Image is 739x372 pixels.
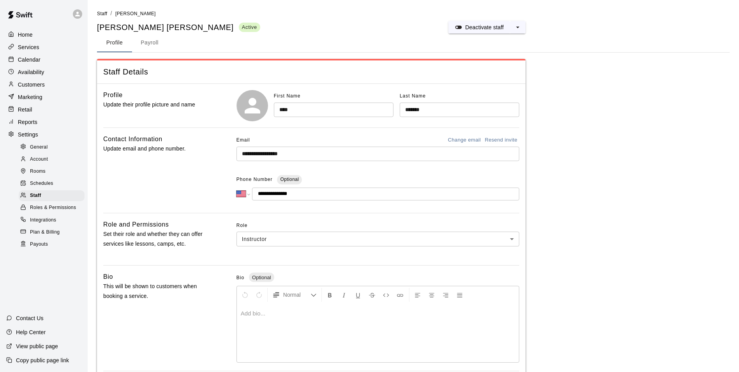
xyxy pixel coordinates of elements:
span: General [30,143,48,151]
p: Help Center [16,328,46,336]
p: Settings [18,131,38,138]
p: Deactivate staff [465,23,504,31]
button: Left Align [411,288,424,302]
a: Plan & Billing [19,226,88,238]
button: Justify Align [453,288,466,302]
p: Retail [18,106,32,113]
span: Schedules [30,180,53,188]
span: Roles & Permissions [30,204,76,212]
span: Role [236,220,519,232]
button: Undo [238,288,252,302]
span: Staff [97,11,107,16]
span: Bio [236,275,244,280]
a: Staff [97,10,107,16]
span: Payouts [30,241,48,248]
span: First Name [274,93,301,99]
p: Calendar [18,56,41,64]
p: Reports [18,118,37,126]
p: Home [18,31,33,39]
a: Integrations [19,214,88,226]
span: Email [236,134,250,147]
h6: Contact Information [103,134,162,144]
p: View public page [16,342,58,350]
span: Staff Details [103,67,519,77]
p: Update email and phone number. [103,144,212,154]
button: Insert Link [393,288,407,302]
span: Normal [283,291,310,299]
a: Schedules [19,178,88,190]
div: Payouts [19,239,85,250]
button: Format Underline [351,288,365,302]
p: This will be shown to customers when booking a service. [103,282,212,301]
a: Retail [6,104,81,115]
div: Integrations [19,215,85,226]
a: Services [6,41,81,53]
button: Redo [252,288,266,302]
p: Contact Us [16,314,44,322]
button: Formatting Options [269,288,320,302]
div: Schedules [19,178,85,189]
nav: breadcrumb [97,9,730,18]
a: Availability [6,66,81,78]
a: General [19,141,88,153]
div: Plan & Billing [19,227,85,238]
a: Home [6,29,81,41]
span: Optional [280,177,299,182]
div: staff form tabs [97,34,730,52]
a: Calendar [6,54,81,66]
div: split button [448,21,526,34]
button: Insert Code [379,288,393,302]
span: Staff [30,192,41,200]
button: Change email [446,134,483,146]
p: Availability [18,68,44,76]
span: Optional [249,275,274,280]
a: Customers [6,79,81,90]
span: Active [239,24,260,30]
a: Settings [6,129,81,140]
p: Copy public page link [16,356,69,364]
a: Rooms [19,166,88,178]
p: Update their profile picture and name [103,100,212,110]
span: [PERSON_NAME] [115,11,156,16]
a: Roles & Permissions [19,202,88,214]
p: Set their role and whether they can offer services like lessons, camps, etc. [103,229,212,249]
div: General [19,142,85,153]
span: Integrations [30,216,56,224]
h6: Profile [103,90,123,100]
button: Format Bold [323,288,337,302]
span: Account [30,156,48,163]
span: Phone Number [236,174,273,186]
span: Rooms [30,168,46,175]
div: Rooms [19,166,85,177]
div: Roles & Permissions [19,202,85,213]
button: Deactivate staff [448,21,510,34]
a: Staff [19,190,88,202]
h6: Role and Permissions [103,220,169,230]
a: Reports [6,116,81,128]
a: Marketing [6,91,81,103]
p: Marketing [18,93,42,101]
button: Payroll [132,34,167,52]
a: Payouts [19,238,88,250]
div: Account [19,154,85,165]
div: Instructor [236,232,519,246]
button: Resend invite [483,134,519,146]
a: Account [19,153,88,165]
button: Format Italics [337,288,351,302]
button: Profile [97,34,132,52]
li: / [110,9,112,18]
h6: Bio [103,272,113,282]
span: Plan & Billing [30,229,60,236]
button: Right Align [439,288,452,302]
button: select merge strategy [510,21,526,34]
span: Last Name [400,93,426,99]
button: Format Strikethrough [365,288,379,302]
p: Customers [18,81,45,89]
